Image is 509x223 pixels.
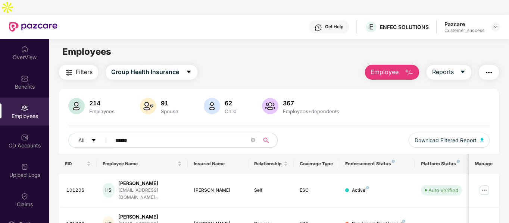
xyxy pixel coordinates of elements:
img: svg+xml;base64,PHN2ZyBpZD0iVXBsb2FkX0xvZ3MiIGRhdGEtbmFtZT0iVXBsb2FkIExvZ3MiIHhtbG5zPSJodHRwOi8vd3... [21,163,28,171]
span: Reports [432,67,454,77]
img: svg+xml;base64,PHN2ZyB4bWxucz0iaHR0cDovL3d3dy53My5vcmcvMjAwMC9zdmciIHhtbG5zOnhsaW5rPSJodHRwOi8vd3... [204,98,220,114]
img: svg+xml;base64,PHN2ZyB4bWxucz0iaHR0cDovL3d3dy53My5vcmcvMjAwMC9zdmciIHdpZHRoPSI4IiBoZWlnaHQ9IjgiIH... [392,160,395,163]
div: Employees+dependents [281,108,341,114]
img: svg+xml;base64,PHN2ZyBpZD0iSGVscC0zMngzMiIgeG1sbnM9Imh0dHA6Ly93d3cudzMub3JnLzIwMDAvc3ZnIiB3aWR0aD... [315,24,322,31]
div: Get Help [325,24,343,30]
span: Employee Name [103,161,176,167]
button: Download Filtered Report [409,133,490,148]
img: svg+xml;base64,PHN2ZyBpZD0iRHJvcGRvd24tMzJ4MzIiIHhtbG5zPSJodHRwOi8vd3d3LnczLm9yZy8yMDAwL3N2ZyIgd2... [493,24,499,30]
img: manageButton [478,184,490,196]
th: EID [59,154,97,174]
div: Self [254,187,288,194]
th: Manage [469,154,499,174]
span: Employees [62,46,111,57]
span: caret-down [186,69,192,76]
span: All [78,136,84,144]
th: Coverage Type [294,154,339,174]
span: close-circle [251,138,255,142]
img: svg+xml;base64,PHN2ZyBpZD0iQ0RfQWNjb3VudHMiIGRhdGEtbmFtZT0iQ0QgQWNjb3VudHMiIHhtbG5zPSJodHRwOi8vd3... [21,134,28,141]
div: Active [352,187,369,194]
div: HS [103,183,115,198]
div: Spouse [159,108,180,114]
img: New Pazcare Logo [9,22,57,32]
img: svg+xml;base64,PHN2ZyBpZD0iRW1wbG95ZWVzIiB4bWxucz0iaHR0cDovL3d3dy53My5vcmcvMjAwMC9zdmciIHdpZHRoPS... [21,104,28,112]
img: svg+xml;base64,PHN2ZyB4bWxucz0iaHR0cDovL3d3dy53My5vcmcvMjAwMC9zdmciIHdpZHRoPSI4IiBoZWlnaHQ9IjgiIH... [366,186,369,189]
button: Allcaret-down [68,133,114,148]
img: svg+xml;base64,PHN2ZyB4bWxucz0iaHR0cDovL3d3dy53My5vcmcvMjAwMC9zdmciIHhtbG5zOnhsaW5rPSJodHRwOi8vd3... [480,138,484,142]
button: Reportscaret-down [427,65,471,80]
span: caret-down [460,69,466,76]
div: Auto Verified [428,187,458,194]
div: Customer_success [444,28,484,34]
img: svg+xml;base64,PHN2ZyB4bWxucz0iaHR0cDovL3d3dy53My5vcmcvMjAwMC9zdmciIHdpZHRoPSI4IiBoZWlnaHQ9IjgiIH... [457,160,460,163]
div: Platform Status [421,161,462,167]
div: 367 [281,99,341,107]
span: Filters [76,67,93,77]
div: [PERSON_NAME] [194,187,243,194]
span: search [259,137,274,143]
img: svg+xml;base64,PHN2ZyBpZD0iSG9tZSIgeG1sbnM9Imh0dHA6Ly93d3cudzMub3JnLzIwMDAvc3ZnIiB3aWR0aD0iMjAiIG... [21,45,28,53]
th: Relationship [248,154,294,174]
span: Relationship [254,161,282,167]
button: Filters [59,65,98,80]
div: Child [223,108,238,114]
div: 101206 [66,187,91,194]
div: [PERSON_NAME] [118,180,182,187]
span: Group Health Insurance [111,67,179,77]
span: EID [65,161,85,167]
div: [PERSON_NAME] [118,213,182,220]
div: ESC [300,187,333,194]
span: close-circle [251,137,255,144]
img: svg+xml;base64,PHN2ZyBpZD0iQmVuZWZpdHMiIHhtbG5zPSJodHRwOi8vd3d3LnczLm9yZy8yMDAwL3N2ZyIgd2lkdGg9Ij... [21,75,28,82]
img: svg+xml;base64,PHN2ZyB4bWxucz0iaHR0cDovL3d3dy53My5vcmcvMjAwMC9zdmciIHhtbG5zOnhsaW5rPSJodHRwOi8vd3... [405,68,413,77]
div: Employees [88,108,116,114]
span: caret-down [91,138,96,144]
img: svg+xml;base64,PHN2ZyB4bWxucz0iaHR0cDovL3d3dy53My5vcmcvMjAwMC9zdmciIHhtbG5zOnhsaW5rPSJodHRwOi8vd3... [262,98,278,114]
div: 214 [88,99,116,107]
div: 62 [223,99,238,107]
button: Group Health Insurancecaret-down [106,65,197,80]
img: svg+xml;base64,PHN2ZyB4bWxucz0iaHR0cDovL3d3dy53My5vcmcvMjAwMC9zdmciIHdpZHRoPSI4IiBoZWlnaHQ9IjgiIH... [402,220,405,223]
th: Employee Name [97,154,188,174]
div: 91 [159,99,180,107]
img: svg+xml;base64,PHN2ZyB4bWxucz0iaHR0cDovL3d3dy53My5vcmcvMjAwMC9zdmciIHdpZHRoPSIyNCIgaGVpZ2h0PSIyNC... [484,68,493,77]
img: svg+xml;base64,PHN2ZyBpZD0iQ2xhaW0iIHhtbG5zPSJodHRwOi8vd3d3LnczLm9yZy8yMDAwL3N2ZyIgd2lkdGg9IjIwIi... [21,192,28,200]
span: Download Filtered Report [415,136,477,144]
img: svg+xml;base64,PHN2ZyB4bWxucz0iaHR0cDovL3d3dy53My5vcmcvMjAwMC9zdmciIHdpZHRoPSIyNCIgaGVpZ2h0PSIyNC... [65,68,74,77]
div: Endorsement Status [345,161,409,167]
button: search [259,133,278,148]
img: svg+xml;base64,PHN2ZyB4bWxucz0iaHR0cDovL3d3dy53My5vcmcvMjAwMC9zdmciIHhtbG5zOnhsaW5rPSJodHRwOi8vd3... [140,98,156,114]
div: [EMAIL_ADDRESS][DOMAIN_NAME]... [118,187,182,201]
button: Employee [365,65,419,80]
th: Insured Name [188,154,249,174]
img: svg+xml;base64,PHN2ZyB4bWxucz0iaHR0cDovL3d3dy53My5vcmcvMjAwMC9zdmciIHhtbG5zOnhsaW5rPSJodHRwOi8vd3... [68,98,85,114]
div: Pazcare [444,20,484,28]
span: Employee [371,67,399,77]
